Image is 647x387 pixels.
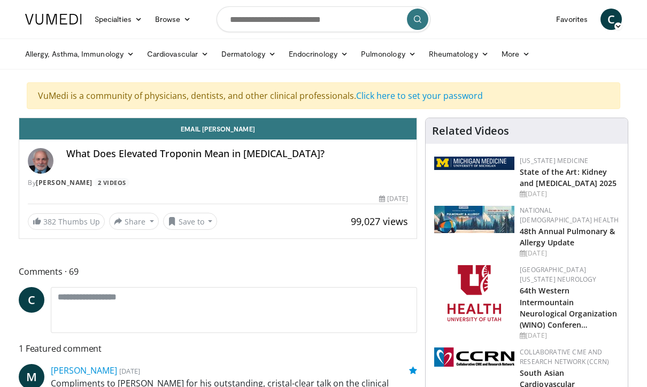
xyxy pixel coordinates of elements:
[434,206,514,233] img: b90f5d12-84c1-472e-b843-5cad6c7ef911.jpg.150x105_q85_autocrop_double_scale_upscale_version-0.2.jpg
[432,125,509,137] h4: Related Videos
[28,178,408,188] div: By
[520,331,619,340] div: [DATE]
[149,9,198,30] a: Browse
[119,366,140,376] small: [DATE]
[520,265,596,284] a: [GEOGRAPHIC_DATA][US_STATE] Neurology
[520,156,588,165] a: [US_STATE] Medicine
[422,43,495,65] a: Rheumatology
[28,213,105,230] a: 382 Thumbs Up
[495,43,536,65] a: More
[43,216,56,227] span: 382
[520,189,619,199] div: [DATE]
[356,90,483,102] a: Click here to set your password
[520,249,619,258] div: [DATE]
[520,347,609,366] a: Collaborative CME and Research Network (CCRN)
[550,9,594,30] a: Favorites
[163,213,218,230] button: Save to
[434,347,514,367] img: a04ee3ba-8487-4636-b0fb-5e8d268f3737.png.150x105_q85_autocrop_double_scale_upscale_version-0.2.png
[520,285,618,329] a: 64th Western Intermountain Neurological Organization (WINO) Conferen…
[28,148,53,174] img: Avatar
[19,118,417,140] a: Email [PERSON_NAME]
[19,287,44,313] a: C
[520,226,615,247] a: 48th Annual Pulmonary & Allergy Update
[448,265,501,321] img: f6362829-b0a3-407d-a044-59546adfd345.png.150x105_q85_autocrop_double_scale_upscale_version-0.2.png
[36,178,93,187] a: [PERSON_NAME]
[19,265,417,278] span: Comments 69
[109,213,159,230] button: Share
[215,43,282,65] a: Dermatology
[27,82,620,109] div: VuMedi is a community of physicians, dentists, and other clinical professionals.
[94,178,129,187] a: 2 Videos
[434,157,514,170] img: 5ed80e7a-0811-4ad9-9c3a-04de684f05f4.png.150x105_q85_autocrop_double_scale_upscale_version-0.2.png
[51,365,117,376] a: [PERSON_NAME]
[88,9,149,30] a: Specialties
[355,43,422,65] a: Pulmonology
[19,342,417,355] span: 1 Featured comment
[19,43,141,65] a: Allergy, Asthma, Immunology
[351,215,408,228] span: 99,027 views
[141,43,215,65] a: Cardiovascular
[520,167,617,188] a: State of the Art: Kidney and [MEDICAL_DATA] 2025
[600,9,622,30] a: C
[520,206,619,225] a: National [DEMOGRAPHIC_DATA] Health
[66,148,408,160] h4: What Does Elevated Troponin Mean in [MEDICAL_DATA]?
[379,194,408,204] div: [DATE]
[282,43,355,65] a: Endocrinology
[217,6,430,32] input: Search topics, interventions
[25,14,82,25] img: VuMedi Logo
